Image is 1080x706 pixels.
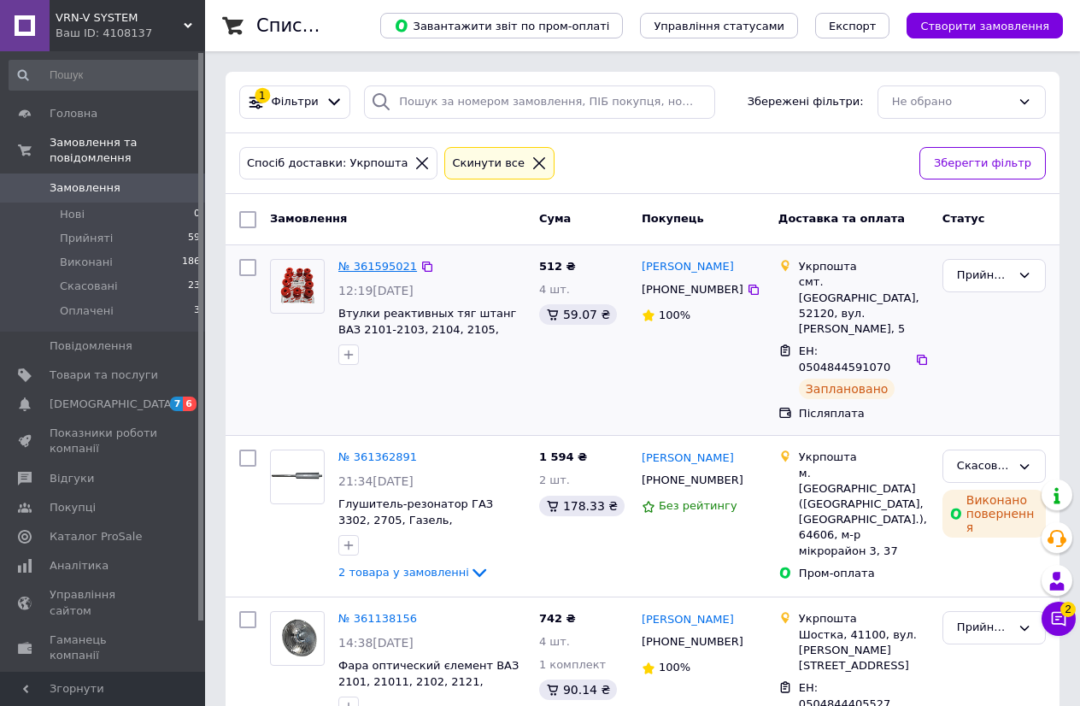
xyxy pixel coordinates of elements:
[539,680,617,700] div: 90.14 ₴
[659,499,737,512] span: Без рейтингу
[50,426,158,456] span: Показники роботи компанії
[778,212,905,225] span: Доставка та оплата
[183,397,197,411] span: 6
[60,279,118,294] span: Скасовані
[539,635,570,648] span: 4 шт.
[539,474,570,486] span: 2 шт.
[338,284,414,297] span: 12:19[DATE]
[338,260,417,273] a: № 361595021
[934,155,1031,173] span: Зберегти фільтр
[799,566,929,581] div: Пром-оплата
[920,20,1049,32] span: Створити замовлення
[957,457,1011,475] div: Скасовано
[50,529,142,544] span: Каталог ProSale
[449,155,528,173] div: Cкинути все
[50,558,109,574] span: Аналітика
[919,147,1046,180] button: Зберегти фільтр
[270,212,347,225] span: Замовлення
[338,307,516,368] a: Втулки реактивных тяг штанг ВАЗ 2101-2103, 2104, 2105, 2106, 2107 RAF к-кт 10шт, полиуретан (59866)
[799,259,929,274] div: Укрпошта
[244,155,411,173] div: Спосіб доставки: Укрпошта
[188,231,200,246] span: 59
[56,26,205,41] div: Ваш ID: 4108137
[188,279,200,294] span: 23
[50,106,97,121] span: Головна
[271,260,324,313] img: Фото товару
[642,612,734,628] a: [PERSON_NAME]
[957,267,1011,285] div: Прийнято
[364,85,715,119] input: Пошук за номером замовлення, ПІБ покупця, номером телефону, Email, номером накладної
[50,500,96,515] span: Покупці
[50,587,158,618] span: Управління сайтом
[1042,602,1076,636] button: Чат з покупцем2
[942,212,985,225] span: Статус
[539,612,576,625] span: 742 ₴
[394,18,609,33] span: Завантажити звіт по пром-оплаті
[256,15,430,36] h1: Список замовлень
[638,631,747,653] div: [PHONE_NUMBER]
[338,636,414,650] span: 14:38[DATE]
[60,255,113,270] span: Виконані
[338,612,417,625] a: № 361138156
[659,309,690,321] span: 100%
[194,207,200,222] span: 0
[50,471,94,486] span: Відгуки
[957,619,1011,637] div: Прийнято
[50,338,132,354] span: Повідомлення
[642,212,704,225] span: Покупець
[799,627,929,674] div: Шостка, 41100, вул. [PERSON_NAME][STREET_ADDRESS]
[271,612,324,665] img: Фото товару
[642,259,734,275] a: [PERSON_NAME]
[338,566,469,579] span: 2 товара у замовленні
[799,379,895,399] div: Заплановано
[942,490,1046,538] div: Виконано повернення
[539,260,576,273] span: 512 ₴
[272,94,319,110] span: Фільтри
[799,611,929,627] div: Укрпошта
[50,632,158,663] span: Гаманець компанії
[271,450,324,503] img: Фото товару
[654,20,784,32] span: Управління статусами
[255,88,270,103] div: 1
[338,497,493,558] a: Глушитель-резонатор ГАЗ 3302, 2705, Газель, [PERSON_NAME] двойная прокатка швов (12447)
[9,60,202,91] input: Пошук
[799,406,929,421] div: Післяплата
[60,231,113,246] span: Прийняті
[338,450,417,463] a: № 361362891
[380,13,623,38] button: Завантажити звіт по пром-оплаті
[799,466,929,559] div: м. [GEOGRAPHIC_DATA] ([GEOGRAPHIC_DATA], [GEOGRAPHIC_DATA].), 64606, м-р мікрорайон 3, 37
[56,10,184,26] span: VRN-V SYSTEM
[748,94,864,110] span: Збережені фільтри:
[539,212,571,225] span: Cума
[270,611,325,666] a: Фото товару
[182,255,200,270] span: 186
[659,661,690,674] span: 100%
[799,274,929,337] div: смт. [GEOGRAPHIC_DATA], 52120, вул. [PERSON_NAME], 5
[170,397,184,411] span: 7
[50,368,158,383] span: Товари та послуги
[539,496,625,516] div: 178.33 ₴
[907,13,1063,38] button: Створити замовлення
[638,469,747,491] div: [PHONE_NUMBER]
[829,20,877,32] span: Експорт
[889,19,1063,32] a: Створити замовлення
[539,658,606,671] span: 1 комплект
[539,304,617,325] div: 59.07 ₴
[338,474,414,488] span: 21:34[DATE]
[892,93,1011,111] div: Не обрано
[60,207,85,222] span: Нові
[815,13,890,38] button: Експорт
[799,450,929,465] div: Укрпошта
[799,344,891,374] span: ЕН: 0504844591070
[50,135,205,166] span: Замовлення та повідомлення
[539,283,570,296] span: 4 шт.
[642,450,734,467] a: [PERSON_NAME]
[338,566,490,579] a: 2 товара у замовленні
[640,13,798,38] button: Управління статусами
[50,397,176,412] span: [DEMOGRAPHIC_DATA]
[270,450,325,504] a: Фото товару
[50,180,120,196] span: Замовлення
[1060,602,1076,617] span: 2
